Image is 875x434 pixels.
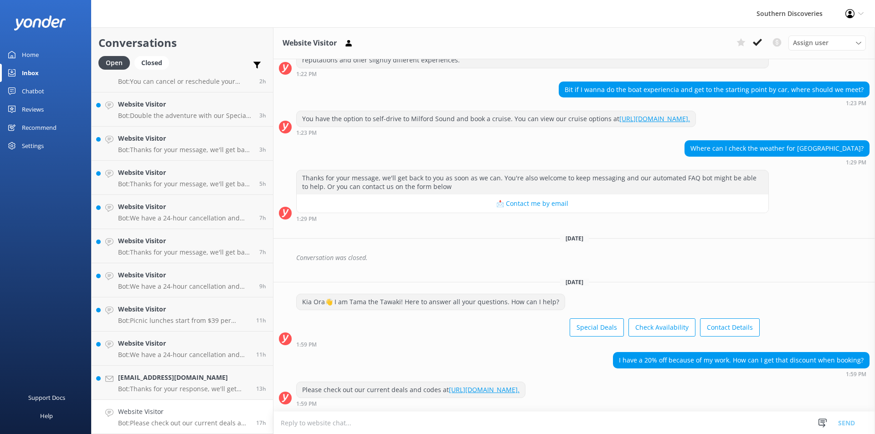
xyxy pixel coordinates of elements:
a: Website VisitorBot:Thanks for your message, we'll get back to you as soon as we can. You're also ... [92,229,273,263]
div: Kia Ora👋 I am Tama the Tawaki! Here to answer all your questions. How can I help? [297,294,565,310]
strong: 1:59 PM [296,342,317,347]
h4: Website Visitor [118,168,252,178]
span: Assign user [793,38,829,48]
h4: Website Visitor [118,270,252,280]
span: Oct 08 2025 01:59pm (UTC +13:00) Pacific/Auckland [256,419,266,427]
h4: Website Visitor [118,304,249,314]
div: Open [98,56,130,70]
a: [EMAIL_ADDRESS][DOMAIN_NAME]Bot:Thanks for your response, we'll get back to you as soon as we can... [92,366,273,400]
span: Oct 08 2025 11:56pm (UTC +13:00) Pacific/Auckland [259,248,266,256]
div: Conversation was closed. [296,250,870,266]
a: Website VisitorBot:We have a 24-hour cancellation and amendment policy. If you notify us more tha... [92,263,273,297]
h4: Website Visitor [118,133,252,143]
div: Home [22,46,39,64]
div: Oct 06 2025 01:29pm (UTC +13:00) Pacific/Auckland [296,215,769,222]
span: Oct 08 2025 06:17pm (UTC +13:00) Pacific/Auckland [256,385,266,393]
div: Oct 06 2025 01:22pm (UTC +13:00) Pacific/Auckland [296,71,769,77]
div: Reviews [22,100,44,118]
div: Closed [134,56,169,70]
span: Oct 09 2025 02:41am (UTC +13:00) Pacific/Auckland [259,180,266,188]
a: Website VisitorBot:Thanks for your message, we'll get back to you as soon as we can. You're also ... [92,127,273,161]
h4: Website Visitor [118,202,252,212]
a: Website VisitorBot:Please check out our current deals and codes at [URL][DOMAIN_NAME].17h [92,400,273,434]
div: Oct 08 2025 01:59pm (UTC +13:00) Pacific/Auckland [613,371,870,377]
span: Oct 08 2025 08:31pm (UTC +13:00) Pacific/Auckland [256,351,266,358]
h4: Website Visitor [118,99,252,109]
p: Bot: Thanks for your message, we'll get back to you as soon as we can. You're also welcome to kee... [118,180,252,188]
p: Bot: We have a 24-hour cancellation and amendment policy. If you notify us more than 24 hours bef... [118,282,252,291]
h4: [EMAIL_ADDRESS][DOMAIN_NAME] [118,373,249,383]
div: Thanks for your message, we'll get back to you as soon as we can. You're also welcome to keep mes... [297,170,768,194]
button: Check Availability [628,318,695,337]
p: Bot: Please check out our current deals and codes at [URL][DOMAIN_NAME]. [118,419,249,427]
span: Oct 08 2025 10:44pm (UTC +13:00) Pacific/Auckland [259,282,266,290]
strong: 1:29 PM [846,160,866,165]
span: [DATE] [560,278,589,286]
h4: Website Visitor [118,407,249,417]
a: Closed [134,57,174,67]
div: Oct 06 2025 01:23pm (UTC +13:00) Pacific/Auckland [559,100,870,106]
div: Bit if I wanna do the boat experiencia and get to the starting point by car, where should we meet? [559,82,869,97]
div: Oct 06 2025 01:29pm (UTC +13:00) Pacific/Auckland [685,159,870,165]
strong: 1:59 PM [846,372,866,377]
p: Bot: Picnic lunches start from $39 per person, or $30 per person as an add-on for the Day Trip op... [118,317,249,325]
a: Website VisitorBot:Double the adventure with our Special Deals! Visit [URL][DOMAIN_NAME].3h [92,92,273,127]
div: Where can I check the weather for [GEOGRAPHIC_DATA]? [685,141,869,156]
h4: Website Visitor [118,338,249,348]
h2: Conversations [98,34,266,51]
p: Bot: We have a 24-hour cancellation and amendment policy. If you notify us more than 24 hours bef... [118,214,252,222]
a: Website VisitorBot:Thanks for your message, we'll get back to you as soon as we can. You're also ... [92,161,273,195]
a: [URL][DOMAIN_NAME]. [449,385,520,394]
span: Oct 09 2025 03:55am (UTC +13:00) Pacific/Auckland [259,146,266,153]
div: Oct 08 2025 01:59pm (UTC +13:00) Pacific/Auckland [296,341,760,347]
span: Oct 08 2025 08:44pm (UTC +13:00) Pacific/Auckland [256,317,266,324]
span: Oct 09 2025 04:20am (UTC +13:00) Pacific/Auckland [259,112,266,119]
p: Bot: We have a 24-hour cancellation and amendment policy. To cancel your booking, please notify u... [118,351,249,359]
div: Assign User [788,36,866,50]
h3: Website Visitor [283,37,337,49]
div: Oct 08 2025 01:59pm (UTC +13:00) Pacific/Auckland [296,400,525,407]
p: Bot: Thanks for your response, we'll get back to you as soon as we can during opening hours. [118,385,249,393]
p: Bot: Thanks for your message, we'll get back to you as soon as we can. You're also welcome to kee... [118,248,252,256]
div: Chatbot [22,82,44,100]
strong: 1:22 PM [296,71,317,77]
button: Contact Details [700,318,760,337]
strong: 1:59 PM [296,401,317,407]
button: 📩 Contact me by email [297,194,768,213]
strong: 1:23 PM [846,101,866,106]
div: Inbox [22,64,39,82]
div: You have the option to self-drive to Milford Sound and book a cruise. You can view our cruise opt... [297,111,695,127]
div: 2025-10-07T01:02:15.743 [279,250,870,266]
a: Open [98,57,134,67]
h4: Website Visitor [118,236,252,246]
p: Bot: Thanks for your message, we'll get back to you as soon as we can. You're also welcome to kee... [118,146,252,154]
a: Website VisitorBot:You can cancel or reschedule your booking as long as you notify us more than 2... [92,58,273,92]
div: I have a 20% off because of my work. How can I get that discount when booking? [613,352,869,368]
a: Website VisitorBot:We have a 24-hour cancellation and amendment policy. To cancel your booking, p... [92,332,273,366]
span: Oct 09 2025 12:25am (UTC +13:00) Pacific/Auckland [259,214,266,222]
span: Oct 09 2025 05:46am (UTC +13:00) Pacific/Auckland [259,77,266,85]
a: [URL][DOMAIN_NAME]. [619,114,690,123]
a: Website VisitorBot:Picnic lunches start from $39 per person, or $30 per person as an add-on for t... [92,297,273,332]
span: [DATE] [560,235,589,242]
img: yonder-white-logo.png [14,15,66,31]
div: Help [40,407,53,425]
strong: 1:29 PM [296,216,317,222]
strong: 1:23 PM [296,130,317,136]
a: Website VisitorBot:We have a 24-hour cancellation and amendment policy. If you notify us more tha... [92,195,273,229]
button: Special Deals [570,318,624,337]
div: Settings [22,137,44,155]
div: Recommend [22,118,57,137]
p: Bot: You can cancel or reschedule your booking as long as you notify us more than 24 hours before... [118,77,252,86]
p: Bot: Double the adventure with our Special Deals! Visit [URL][DOMAIN_NAME]. [118,112,252,120]
div: Please check out our current deals and codes at [297,382,525,398]
div: Oct 06 2025 01:23pm (UTC +13:00) Pacific/Auckland [296,129,696,136]
div: Support Docs [28,388,65,407]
